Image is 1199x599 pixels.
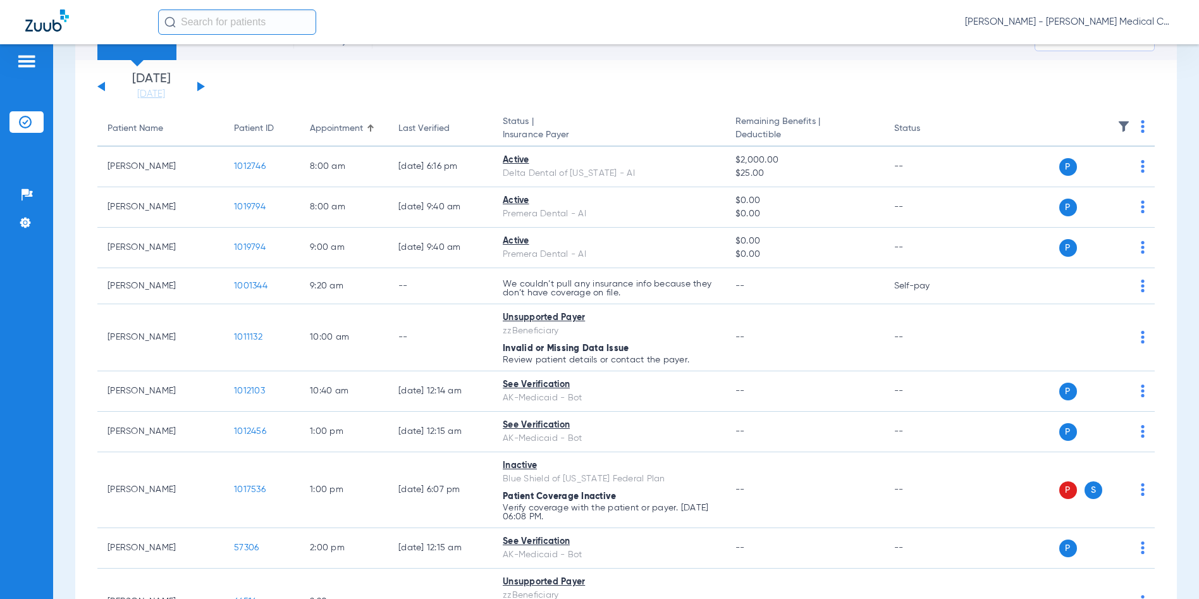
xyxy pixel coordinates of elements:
[884,412,969,452] td: --
[300,147,388,187] td: 8:00 AM
[503,207,715,221] div: Premera Dental - AI
[503,535,715,548] div: See Verification
[884,452,969,528] td: --
[884,187,969,228] td: --
[1059,239,1077,257] span: P
[1136,538,1199,599] iframe: Chat Widget
[300,412,388,452] td: 1:00 PM
[97,452,224,528] td: [PERSON_NAME]
[503,576,715,589] div: Unsupported Payer
[310,122,363,135] div: Appointment
[1141,483,1145,496] img: group-dot-blue.svg
[388,268,493,304] td: --
[493,111,725,147] th: Status |
[16,54,37,69] img: hamburger-icon
[1141,160,1145,173] img: group-dot-blue.svg
[735,333,745,342] span: --
[884,304,969,371] td: --
[158,9,316,35] input: Search for patients
[503,311,715,324] div: Unsupported Payer
[108,122,214,135] div: Patient Name
[300,268,388,304] td: 9:20 AM
[725,111,884,147] th: Remaining Benefits |
[310,122,378,135] div: Appointment
[503,419,715,432] div: See Verification
[503,378,715,392] div: See Verification
[965,16,1174,28] span: [PERSON_NAME] - [PERSON_NAME] Medical Center – Dental Clinic | SEARHC
[97,228,224,268] td: [PERSON_NAME]
[97,412,224,452] td: [PERSON_NAME]
[113,88,189,101] a: [DATE]
[300,371,388,412] td: 10:40 AM
[503,459,715,472] div: Inactive
[300,528,388,569] td: 2:00 PM
[388,412,493,452] td: [DATE] 12:15 AM
[503,503,715,521] p: Verify coverage with the patient or payer. [DATE] 06:08 PM.
[735,128,874,142] span: Deductible
[884,228,969,268] td: --
[398,122,450,135] div: Last Verified
[234,485,266,494] span: 1017536
[1059,481,1077,499] span: P
[1141,241,1145,254] img: group-dot-blue.svg
[503,248,715,261] div: Premera Dental - AI
[1059,199,1077,216] span: P
[97,528,224,569] td: [PERSON_NAME]
[388,147,493,187] td: [DATE] 6:16 PM
[503,128,715,142] span: Insurance Payer
[1141,280,1145,292] img: group-dot-blue.svg
[388,304,493,371] td: --
[1141,425,1145,438] img: group-dot-blue.svg
[1085,481,1102,499] span: S
[735,194,874,207] span: $0.00
[503,344,629,353] span: Invalid or Missing Data Issue
[1059,423,1077,441] span: P
[300,187,388,228] td: 8:00 AM
[884,111,969,147] th: Status
[735,154,874,167] span: $2,000.00
[884,371,969,412] td: --
[300,452,388,528] td: 1:00 PM
[1059,158,1077,176] span: P
[234,386,265,395] span: 1012103
[503,280,715,297] p: We couldn’t pull any insurance info because they don’t have coverage on file.
[234,243,266,252] span: 1019794
[503,432,715,445] div: AK-Medicaid - Bot
[735,543,745,552] span: --
[503,472,715,486] div: Blue Shield of [US_STATE] Federal Plan
[503,235,715,248] div: Active
[735,485,745,494] span: --
[234,333,262,342] span: 1011132
[503,492,616,501] span: Patient Coverage Inactive
[735,167,874,180] span: $25.00
[503,194,715,207] div: Active
[1059,540,1077,557] span: P
[1141,385,1145,397] img: group-dot-blue.svg
[503,355,715,364] p: Review patient details or contact the payer.
[164,16,176,28] img: Search Icon
[388,228,493,268] td: [DATE] 9:40 AM
[884,147,969,187] td: --
[1059,383,1077,400] span: P
[735,427,745,436] span: --
[884,528,969,569] td: --
[234,543,259,552] span: 57306
[97,147,224,187] td: [PERSON_NAME]
[735,386,745,395] span: --
[735,248,874,261] span: $0.00
[97,371,224,412] td: [PERSON_NAME]
[1117,120,1130,133] img: filter.svg
[503,154,715,167] div: Active
[735,235,874,248] span: $0.00
[503,548,715,562] div: AK-Medicaid - Bot
[503,392,715,405] div: AK-Medicaid - Bot
[234,162,266,171] span: 1012746
[388,371,493,412] td: [DATE] 12:14 AM
[388,528,493,569] td: [DATE] 12:15 AM
[234,281,267,290] span: 1001344
[234,122,274,135] div: Patient ID
[234,122,290,135] div: Patient ID
[97,304,224,371] td: [PERSON_NAME]
[884,268,969,304] td: Self-pay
